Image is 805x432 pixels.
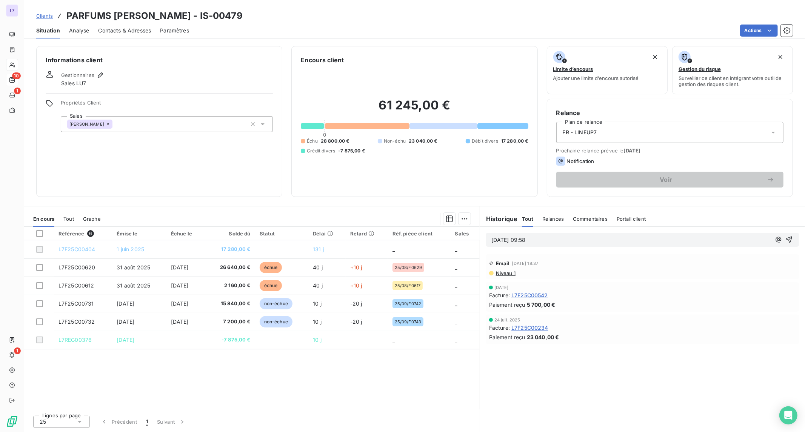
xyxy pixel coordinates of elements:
[672,46,793,94] button: Gestion du risqueSurveiller ce client en intégrant votre outil de gestion des risques client.
[455,246,457,252] span: _
[83,216,101,222] span: Graphe
[350,231,383,237] div: Retard
[301,98,528,120] h2: 61 245,00 €
[392,231,446,237] div: Réf. pièce client
[209,336,251,344] span: -7 875,00 €
[171,318,189,325] span: [DATE]
[36,12,53,20] a: Clients
[313,300,322,307] span: 10 j
[522,216,533,222] span: Tout
[395,265,422,270] span: 25/08/F0629
[209,300,251,307] span: 15 840,00 €
[556,172,783,188] button: Voir
[313,264,323,271] span: 40 j
[511,324,548,332] span: L7F25C00234
[511,291,548,299] span: L7F25C00542
[338,148,365,154] span: -7 875,00 €
[573,216,608,222] span: Commentaires
[384,138,406,145] span: Non-échu
[112,121,119,128] input: Ajouter une valeur
[69,27,89,34] span: Analyse
[301,55,344,65] h6: Encours client
[501,138,528,145] span: 17 280,00 €
[209,246,251,253] span: 17 280,00 €
[63,216,74,222] span: Tout
[350,318,362,325] span: -20 j
[117,264,150,271] span: 31 août 2025
[491,237,526,243] span: [DATE] 09:58
[455,300,457,307] span: _
[117,282,150,289] span: 31 août 2025
[171,300,189,307] span: [DATE]
[565,177,767,183] span: Voir
[542,216,564,222] span: Relances
[307,148,335,154] span: Crédit divers
[98,27,151,34] span: Contacts & Adresses
[512,261,539,266] span: [DATE] 18:37
[58,230,108,237] div: Référence
[69,122,104,126] span: [PERSON_NAME]
[313,246,324,252] span: 131 j
[313,318,322,325] span: 10 j
[489,301,525,309] span: Paiement reçu
[455,282,457,289] span: _
[350,300,362,307] span: -20 j
[209,282,251,289] span: 2 160,00 €
[6,5,18,17] div: L7
[323,132,326,138] span: 0
[527,333,559,341] span: 23 040,00 €
[455,264,457,271] span: _
[61,100,273,110] span: Propriétés Client
[160,27,189,34] span: Paramètres
[260,262,282,273] span: échue
[395,301,422,306] span: 25/09/F0742
[58,318,95,325] span: L7F25C00732
[66,9,243,23] h3: PARFUMS [PERSON_NAME] - IS-00479
[617,216,646,222] span: Portail client
[547,46,668,94] button: Limite d’encoursAjouter une limite d’encours autorisé
[556,148,783,154] span: Prochaine relance prévue le
[455,231,475,237] div: Sales
[395,320,422,324] span: 25/09/F0743
[350,282,362,289] span: +10 j
[480,214,518,223] h6: Historique
[740,25,778,37] button: Actions
[87,230,94,237] span: 6
[260,298,292,309] span: non-échue
[495,270,516,276] span: Niveau 1
[58,282,94,289] span: L7F25C00612
[455,337,457,343] span: _
[455,318,457,325] span: _
[33,216,54,222] span: En cours
[260,231,304,237] div: Statut
[61,72,94,78] span: Gestionnaires
[12,72,21,79] span: 10
[58,246,95,252] span: L7F25C00404
[313,282,323,289] span: 40 j
[171,264,189,271] span: [DATE]
[779,406,797,424] div: Open Intercom Messenger
[553,66,593,72] span: Limite d’encours
[36,13,53,19] span: Clients
[117,300,134,307] span: [DATE]
[489,291,510,299] span: Facture :
[553,75,639,81] span: Ajouter une limite d’encours autorisé
[395,283,421,288] span: 25/08/F0617
[146,418,148,426] span: 1
[14,88,21,94] span: 1
[117,337,134,343] span: [DATE]
[350,264,362,271] span: +10 j
[58,264,95,271] span: L7F25C00620
[679,75,787,87] span: Surveiller ce client en intégrant votre outil de gestion des risques client.
[489,333,525,341] span: Paiement reçu
[494,318,520,322] span: 24 juil. 2025
[563,129,597,136] span: FR - LINEUP7
[171,231,200,237] div: Échue le
[152,414,191,430] button: Suivant
[209,264,251,271] span: 26 640,00 €
[58,300,94,307] span: L7F25C00731
[36,27,60,34] span: Situation
[624,148,641,154] span: [DATE]
[142,414,152,430] button: 1
[392,246,395,252] span: _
